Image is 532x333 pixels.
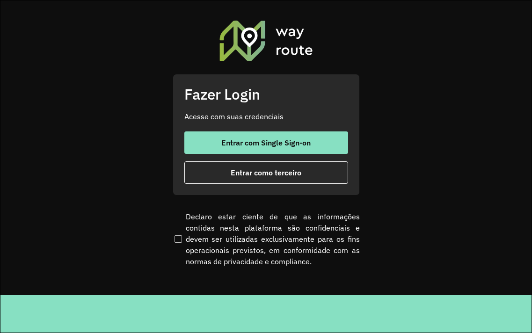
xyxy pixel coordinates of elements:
[184,161,348,184] button: button
[184,86,348,103] h2: Fazer Login
[231,169,301,176] span: Entrar como terceiro
[184,111,348,122] p: Acesse com suas credenciais
[173,211,360,267] label: Declaro estar ciente de que as informações contidas nesta plataforma são confidenciais e devem se...
[218,19,314,62] img: Roteirizador AmbevTech
[184,131,348,154] button: button
[221,139,311,146] span: Entrar com Single Sign-on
